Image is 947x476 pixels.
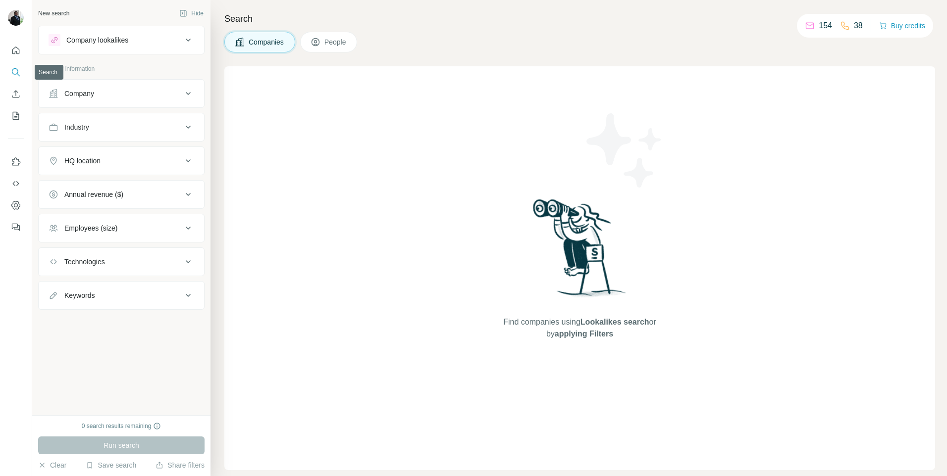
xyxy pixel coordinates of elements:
[39,284,204,307] button: Keywords
[8,218,24,236] button: Feedback
[528,196,631,307] img: Surfe Illustration - Woman searching with binoculars
[8,10,24,26] img: Avatar
[38,64,205,73] p: Company information
[64,156,101,166] div: HQ location
[86,460,136,470] button: Save search
[82,422,161,430] div: 0 search results remaining
[555,330,613,338] span: applying Filters
[39,250,204,274] button: Technologies
[39,183,204,206] button: Annual revenue ($)
[64,190,123,199] div: Annual revenue ($)
[580,318,649,326] span: Lookalikes search
[64,89,94,98] div: Company
[156,460,205,470] button: Share filters
[39,28,204,52] button: Company lookalikes
[64,290,95,300] div: Keywords
[8,196,24,214] button: Dashboard
[8,153,24,171] button: Use Surfe on LinkedIn
[8,63,24,81] button: Search
[249,37,285,47] span: Companies
[66,35,128,45] div: Company lookalikes
[8,175,24,192] button: Use Surfe API
[64,257,105,267] div: Technologies
[39,115,204,139] button: Industry
[8,85,24,103] button: Enrich CSV
[324,37,347,47] span: People
[580,106,669,195] img: Surfe Illustration - Stars
[819,20,832,32] p: 154
[39,216,204,240] button: Employees (size)
[854,20,863,32] p: 38
[172,6,210,21] button: Hide
[38,9,69,18] div: New search
[39,82,204,105] button: Company
[38,460,66,470] button: Clear
[64,122,89,132] div: Industry
[879,19,925,33] button: Buy credits
[39,149,204,173] button: HQ location
[500,316,659,340] span: Find companies using or by
[8,42,24,59] button: Quick start
[224,12,935,26] h4: Search
[64,223,117,233] div: Employees (size)
[8,107,24,125] button: My lists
